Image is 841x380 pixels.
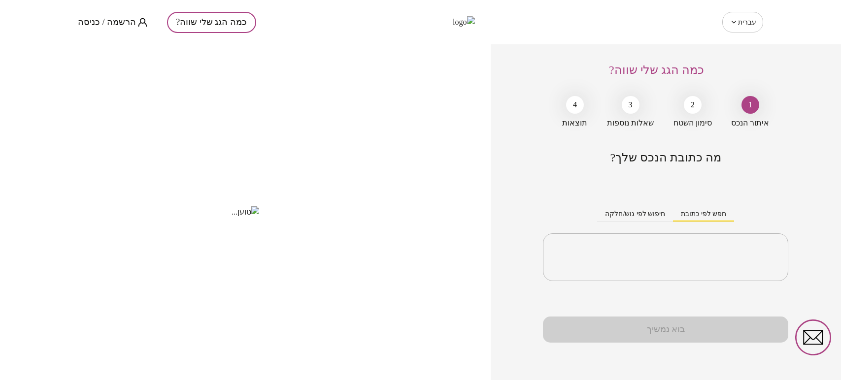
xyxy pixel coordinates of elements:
button: חפש לפי כתובת [673,207,734,222]
span: תוצאות [562,119,587,128]
span: כמה הגג שלי שווה? [609,63,704,76]
button: כמה הגג שלי שווה? [167,12,256,33]
img: logo [367,16,475,28]
div: 3 [622,96,639,114]
button: חיפוש לפי גוש/חלקה [597,207,673,222]
div: 2 [684,96,702,114]
span: שאלות נוספות [607,119,654,128]
div: 4 [566,96,584,114]
div: עברית [722,8,763,36]
button: הרשמה / כניסה [78,16,147,29]
div: 1 [741,96,759,114]
span: הרשמה / כניסה [78,17,136,27]
span: איתור הנכס [731,119,769,128]
span: סימון השטח [673,119,712,128]
img: טוען... [232,206,259,218]
span: מה כתובת הנכס שלך? [610,151,722,164]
